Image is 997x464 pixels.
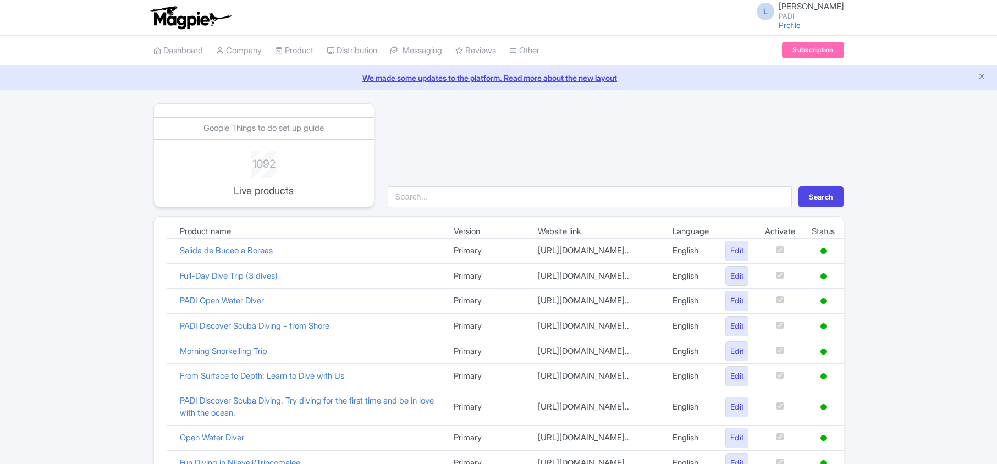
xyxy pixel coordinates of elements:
td: Primary [445,389,530,425]
a: Edit [725,397,749,417]
a: Edit [725,366,749,386]
td: English [664,239,717,264]
a: Edit [725,341,749,362]
a: Morning Snorkelling Trip [180,346,267,356]
a: Edit [725,266,749,286]
td: Version [445,225,530,239]
a: Edit [725,428,749,448]
td: English [664,389,717,425]
a: Subscription [782,42,844,58]
td: [URL][DOMAIN_NAME].. [530,339,664,364]
td: Primary [445,339,530,364]
button: Search [798,186,844,207]
td: [URL][DOMAIN_NAME].. [530,263,664,289]
td: [URL][DOMAIN_NAME].. [530,239,664,264]
a: L [PERSON_NAME] PADI [750,2,844,20]
a: Open Water Diver [180,432,244,443]
td: Primary [445,289,530,314]
a: Distribution [327,36,377,66]
input: Search... [388,186,792,207]
a: We made some updates to the platform. Read more about the new layout [7,72,990,84]
td: Activate [757,225,803,239]
td: Primary [445,313,530,339]
p: Live products [219,183,309,198]
a: Edit [725,241,749,261]
a: PADI Open Water Diver [180,295,264,306]
td: English [664,425,717,450]
a: Company [216,36,262,66]
td: English [664,339,717,364]
td: Status [803,225,843,239]
td: Product name [172,225,445,239]
a: PADI Discover Scuba Diving - from Shore [180,321,329,331]
a: PADI Discover Scuba Diving. Try diving for the first time and be in love with the ocean. [180,395,434,418]
td: [URL][DOMAIN_NAME].. [530,389,664,425]
img: logo-ab69f6fb50320c5b225c76a69d11143b.png [148,5,233,30]
td: Primary [445,364,530,389]
div: 1092 [219,151,309,172]
button: Close announcement [978,71,986,84]
td: English [664,364,717,389]
td: Primary [445,425,530,450]
td: English [664,263,717,289]
a: Dashboard [153,36,203,66]
a: Salida de Buceo a Boreas [180,245,273,256]
td: Primary [445,263,530,289]
td: [URL][DOMAIN_NAME].. [530,289,664,314]
td: [URL][DOMAIN_NAME].. [530,425,664,450]
td: English [664,289,717,314]
td: [URL][DOMAIN_NAME].. [530,364,664,389]
a: Product [275,36,313,66]
a: Edit [725,291,749,311]
a: Reviews [455,36,496,66]
small: PADI [779,13,844,20]
span: L [757,3,774,20]
a: Messaging [390,36,442,66]
a: Full-Day Dive Trip (3 dives) [180,270,278,281]
td: [URL][DOMAIN_NAME].. [530,313,664,339]
a: Profile [779,20,801,30]
a: From Surface to Depth: Learn to Dive with Us [180,371,344,381]
a: Other [509,36,539,66]
td: Website link [530,225,664,239]
td: Language [664,225,717,239]
a: Edit [725,316,749,336]
span: [PERSON_NAME] [779,1,844,12]
a: Google Things to do set up guide [203,123,324,133]
td: Primary [445,239,530,264]
td: English [664,313,717,339]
